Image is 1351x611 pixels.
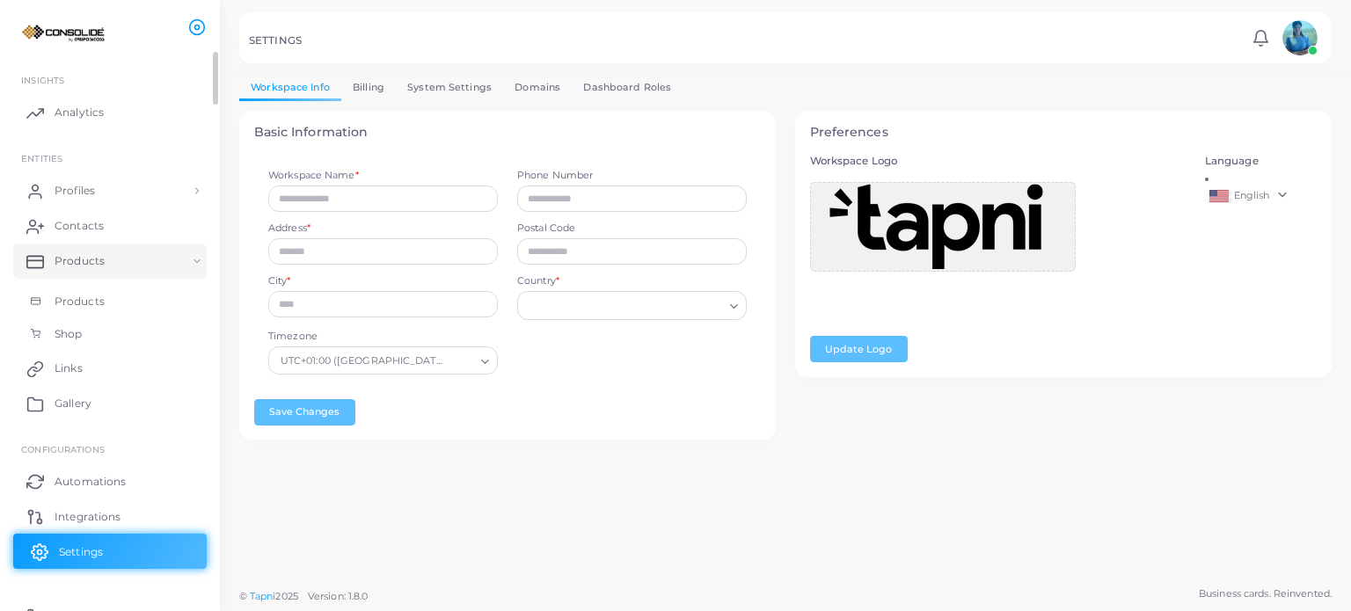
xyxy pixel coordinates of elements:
button: Update Logo [810,336,908,362]
a: Links [13,351,207,386]
span: Integrations [55,509,120,525]
label: City [268,274,291,288]
span: INSIGHTS [21,75,64,85]
img: logo [16,17,113,49]
a: Domains [503,75,572,100]
span: Shop [55,326,82,342]
a: System Settings [396,75,503,100]
label: Address [268,222,310,236]
a: Profiles [13,173,207,208]
a: Products [13,244,207,279]
label: Timezone [268,330,318,344]
h5: Workspace Logo [810,155,1186,167]
span: Version: 1.8.0 [308,590,369,602]
button: Save Changes [254,399,355,426]
span: Settings [59,544,103,560]
span: Products [55,253,105,269]
input: Search for option [452,351,475,370]
span: © [239,589,368,604]
span: 2025 [275,589,297,604]
span: Configurations [21,444,105,455]
div: Search for option [268,346,498,375]
div: Search for option [517,291,747,319]
a: Contacts [13,208,207,244]
img: en [1209,190,1229,202]
a: Integrations [13,498,207,534]
img: avatar [1282,20,1318,55]
span: UTC+01:00 ([GEOGRAPHIC_DATA], [GEOGRAPHIC_DATA], [GEOGRAPHIC_DATA], [GEOGRAPHIC_DATA], War... [281,353,448,370]
a: Products [13,285,207,318]
a: avatar [1277,20,1322,55]
a: Workspace Info [239,75,341,100]
span: Automations [55,474,126,490]
a: English [1205,185,1318,207]
h5: SETTINGS [249,34,302,47]
span: Gallery [55,396,91,411]
span: English [1234,189,1270,201]
h5: Language [1205,155,1318,167]
span: Profiles [55,183,95,199]
a: Gallery [13,386,207,421]
span: Links [55,360,83,376]
span: Business cards. Reinvented. [1199,586,1332,601]
h4: Preferences [810,125,1318,140]
span: ENTITIES [21,153,62,164]
a: Tapni [250,590,276,602]
label: Country [517,274,559,288]
h4: Basic Information [254,125,762,140]
span: Analytics [55,105,104,120]
a: Automations [13,463,207,498]
span: Contacts [55,218,104,234]
label: Phone Number [517,169,747,183]
a: Billing [341,75,396,100]
label: Workspace Name [268,169,359,183]
a: Shop [13,317,207,351]
a: Dashboard Roles [572,75,683,100]
a: Analytics [13,95,207,130]
label: Postal Code [517,222,747,236]
input: Search for option [525,296,723,316]
a: Settings [13,534,207,569]
span: Products [55,294,105,309]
